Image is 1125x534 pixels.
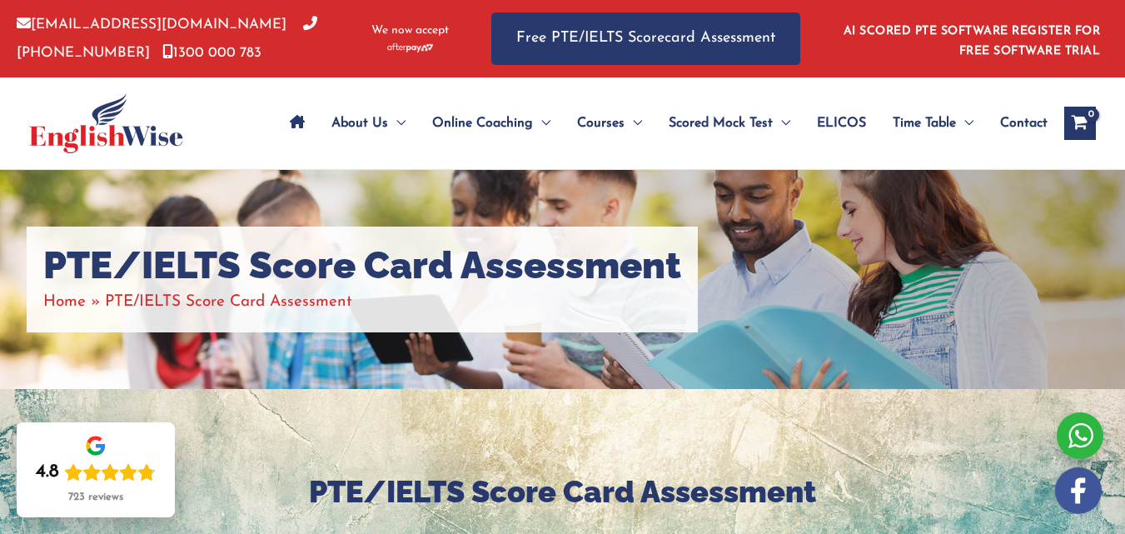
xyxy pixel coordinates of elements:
[43,288,681,316] nav: Breadcrumbs
[43,243,681,288] h1: PTE/IELTS Score Card Assessment
[371,22,449,39] span: We now accept
[879,94,987,152] a: Time TableMenu Toggle
[1055,467,1102,514] img: white-facebook.png
[1064,107,1096,140] a: View Shopping Cart, empty
[817,94,866,152] span: ELICOS
[36,461,59,484] div: 4.8
[844,25,1101,57] a: AI SCORED PTE SOFTWARE REGISTER FOR FREE SOFTWARE TRIAL
[834,12,1108,66] aside: Header Widget 1
[804,94,879,152] a: ELICOS
[1000,94,1048,152] span: Contact
[17,17,286,32] a: [EMAIL_ADDRESS][DOMAIN_NAME]
[29,93,183,153] img: cropped-ew-logo
[987,94,1048,152] a: Contact
[388,94,406,152] span: Menu Toggle
[432,94,533,152] span: Online Coaching
[162,46,261,60] a: 1300 000 783
[491,12,800,65] a: Free PTE/IELTS Scorecard Assessment
[105,294,352,310] span: PTE/IELTS Score Card Assessment
[773,94,790,152] span: Menu Toggle
[419,94,564,152] a: Online CoachingMenu Toggle
[577,94,625,152] span: Courses
[655,94,804,152] a: Scored Mock TestMenu Toggle
[387,43,433,52] img: Afterpay-Logo
[43,294,86,310] a: Home
[17,17,317,59] a: [PHONE_NUMBER]
[893,94,956,152] span: Time Table
[276,94,1048,152] nav: Site Navigation: Main Menu
[63,472,1063,512] h2: PTE/IELTS Score Card Assessment
[564,94,655,152] a: CoursesMenu Toggle
[625,94,642,152] span: Menu Toggle
[956,94,973,152] span: Menu Toggle
[36,461,156,484] div: Rating: 4.8 out of 5
[331,94,388,152] span: About Us
[68,491,123,504] div: 723 reviews
[318,94,419,152] a: About UsMenu Toggle
[533,94,550,152] span: Menu Toggle
[669,94,773,152] span: Scored Mock Test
